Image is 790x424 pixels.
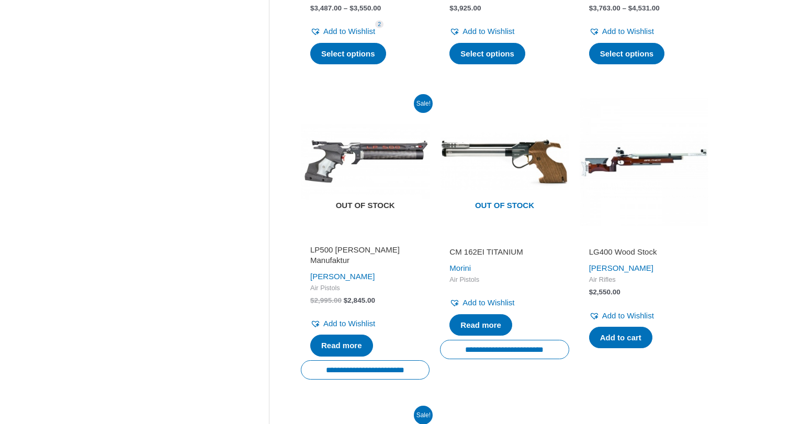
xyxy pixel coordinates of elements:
a: LG400 Wood Stock [589,247,699,261]
span: Add to Wishlist [462,27,514,36]
span: Out of stock [309,194,422,219]
a: Read more about “CM 162EI TITANIUM” [449,314,512,336]
span: $ [628,4,633,12]
h2: LP500 [PERSON_NAME] Manufaktur [310,245,420,265]
span: $ [349,4,354,12]
span: Add to Wishlist [602,27,654,36]
span: $ [449,4,454,12]
span: $ [310,296,314,304]
a: Add to Wishlist [589,308,654,323]
span: Add to Wishlist [602,311,654,320]
a: Add to cart: “LG400 Wood Stock” [589,327,652,349]
span: Add to Wishlist [323,27,375,36]
a: LP500 [PERSON_NAME] Manufaktur [310,245,420,269]
a: Add to Wishlist [589,24,654,39]
bdi: 3,487.00 [310,4,342,12]
h2: LG400 Wood Stock [589,247,699,257]
span: $ [310,4,314,12]
bdi: 2,995.00 [310,296,342,304]
span: Add to Wishlist [323,319,375,328]
bdi: 3,763.00 [589,4,620,12]
a: Select options for “Morini CM200EI” [310,43,386,65]
span: $ [344,296,348,304]
a: Select options for “EVO 10E SX” [449,43,525,65]
span: Out of stock [448,194,561,219]
bdi: 2,550.00 [589,288,620,296]
a: Out of stock [440,97,569,226]
a: CM 162EI TITANIUM [449,247,559,261]
h2: CM 162EI TITANIUM [449,247,559,257]
a: Morini [449,263,471,272]
span: Air Pistols [310,284,420,293]
span: – [623,4,627,12]
bdi: 4,531.00 [628,4,660,12]
span: Air Pistols [449,276,559,284]
img: LP500 Meister Manufaktur [301,97,430,226]
bdi: 3,925.00 [449,4,481,12]
img: LG400 Wood Stock [580,97,708,226]
img: CM 162EI TITANIUM [440,97,569,226]
a: Out of stock [301,97,430,226]
a: Select options for “LG400 Anatomic” [589,43,665,65]
a: [PERSON_NAME] [310,272,375,281]
a: [PERSON_NAME] [589,263,653,272]
iframe: Customer reviews powered by Trustpilot [449,232,559,245]
span: $ [589,288,593,296]
span: – [344,4,348,12]
a: Add to Wishlist [310,316,375,331]
iframe: Customer reviews powered by Trustpilot [310,232,420,245]
span: 2 [375,20,383,28]
iframe: Customer reviews powered by Trustpilot [589,232,699,245]
a: Add to Wishlist [449,24,514,39]
span: Sale! [414,94,433,113]
span: $ [589,4,593,12]
bdi: 2,845.00 [344,296,375,304]
span: Air Rifles [589,276,699,284]
span: Add to Wishlist [462,298,514,307]
a: Add to Wishlist [310,24,375,39]
bdi: 3,550.00 [349,4,381,12]
a: Add to Wishlist [449,295,514,310]
a: Read more about “LP500 Meister Manufaktur” [310,335,373,357]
